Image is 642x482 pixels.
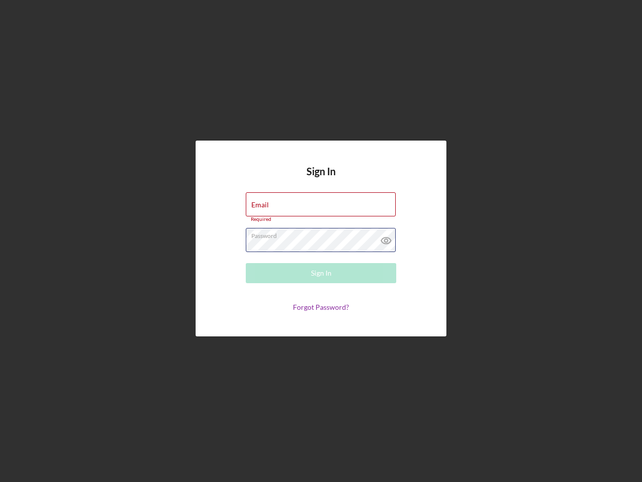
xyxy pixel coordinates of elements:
h4: Sign In [306,166,336,192]
button: Sign In [246,263,396,283]
a: Forgot Password? [293,303,349,311]
label: Password [251,228,396,239]
div: Sign In [311,263,332,283]
div: Required [246,216,396,222]
label: Email [251,201,269,209]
